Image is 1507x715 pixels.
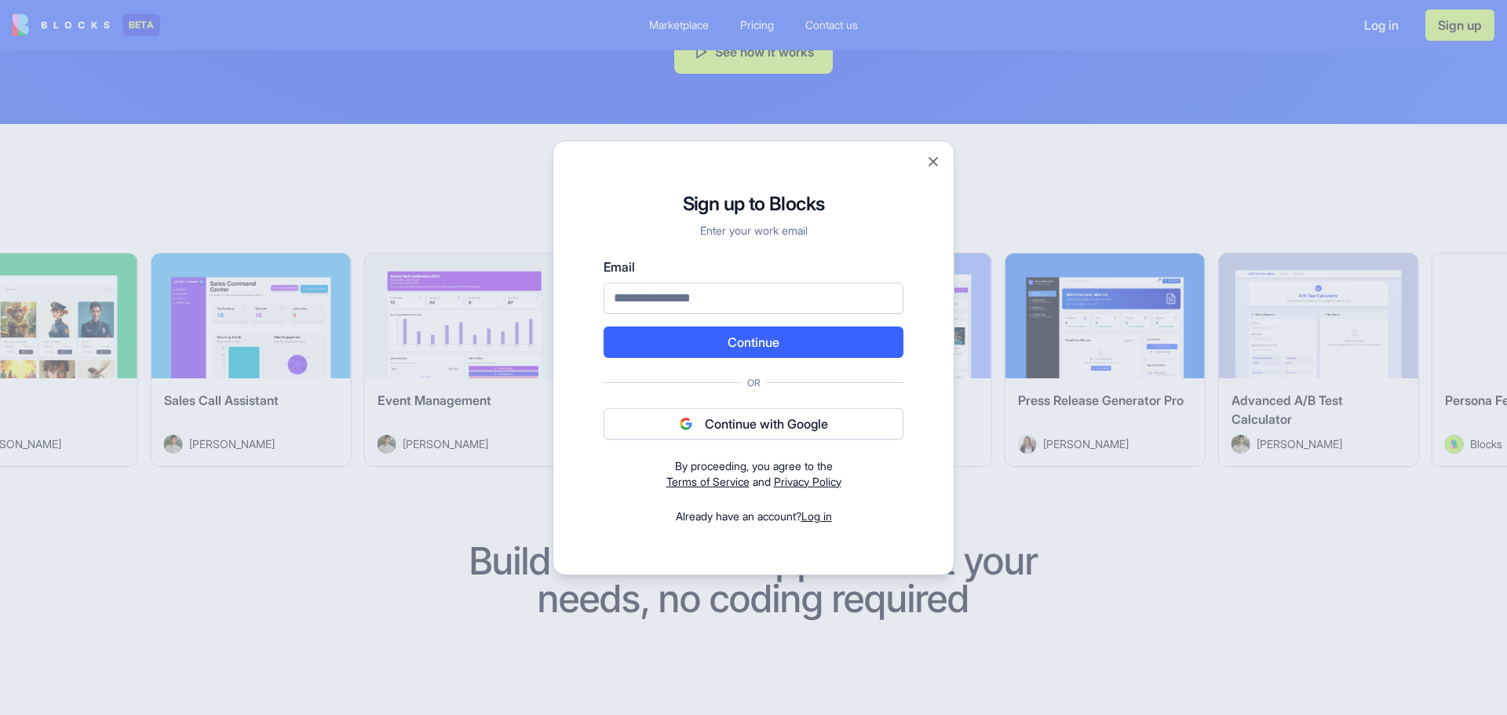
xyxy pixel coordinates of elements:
a: Log in [801,509,832,523]
h1: Sign up to Blocks [604,192,903,217]
label: Email [604,257,903,276]
button: Continue [604,326,903,358]
div: By proceeding, you agree to the [604,458,903,474]
p: Enter your work email [604,223,903,239]
a: Privacy Policy [774,475,841,488]
div: Already have an account? [604,509,903,524]
a: Terms of Service [666,475,750,488]
span: Or [741,377,767,389]
div: and [604,458,903,490]
button: Continue with Google [604,408,903,440]
img: google logo [680,418,692,430]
